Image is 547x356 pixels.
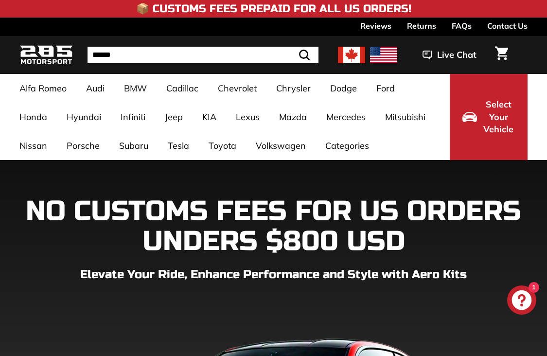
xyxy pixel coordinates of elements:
a: KIA [193,103,226,131]
a: Honda [10,103,57,131]
a: Returns [407,18,436,34]
a: Jeep [155,103,193,131]
a: BMW [114,74,157,103]
a: Cadillac [157,74,208,103]
p: Elevate Your Ride, Enhance Performance and Style with Aero Kits [19,266,528,284]
span: Live Chat [437,49,476,61]
button: Select Your Vehicle [450,74,528,160]
h1: NO CUSTOMS FEES FOR US ORDERS UNDERS $800 USD [19,196,528,256]
inbox-online-store-chat: Shopify online store chat [504,285,539,317]
a: Subaru [109,131,158,160]
a: Chevrolet [208,74,266,103]
a: Alfa Romeo [10,74,76,103]
a: Porsche [57,131,109,160]
a: Toyota [199,131,246,160]
a: Mazda [269,103,317,131]
a: Nissan [10,131,57,160]
a: Volkswagen [246,131,316,160]
a: Dodge [320,74,367,103]
a: Audi [76,74,114,103]
a: Ford [367,74,405,103]
a: Contact Us [487,18,528,34]
a: Lexus [226,103,269,131]
a: Hyundai [57,103,111,131]
input: Search [88,47,318,63]
img: Logo_285_Motorsport_areodynamics_components [19,44,73,67]
a: Tesla [158,131,199,160]
a: Infiniti [111,103,155,131]
a: Mercedes [317,103,375,131]
a: Cart [489,38,514,71]
span: Select Your Vehicle [482,98,515,136]
button: Live Chat [410,43,489,67]
a: Chrysler [266,74,320,103]
a: Mitsubishi [375,103,435,131]
a: FAQs [452,18,472,34]
a: Categories [316,131,379,160]
a: Reviews [360,18,391,34]
h4: 📦 Customs Fees Prepaid for All US Orders! [136,3,411,15]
